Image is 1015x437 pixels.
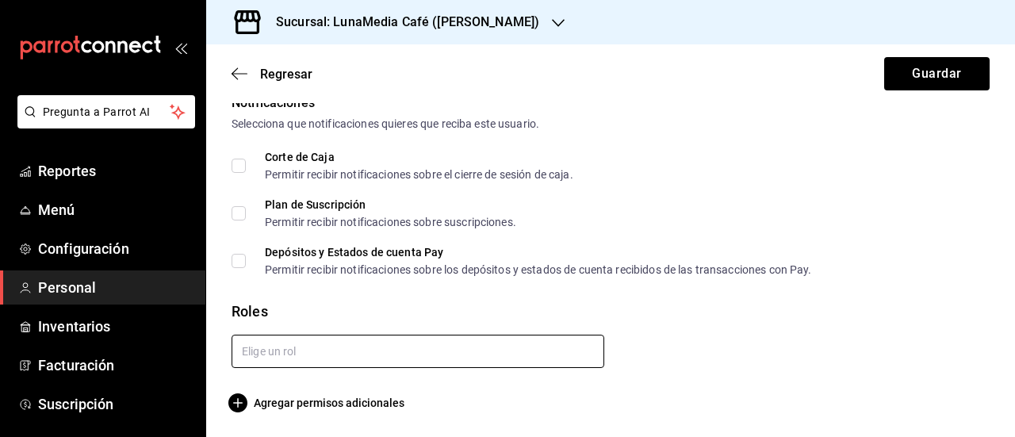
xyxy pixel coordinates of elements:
[232,393,404,412] button: Agregar permisos adicionales
[38,355,193,376] span: Facturación
[232,301,990,322] div: Roles
[265,199,516,210] div: Plan de Suscripción
[265,264,812,275] div: Permitir recibir notificaciones sobre los depósitos y estados de cuenta recibidos de las transacc...
[43,104,170,121] span: Pregunta a Parrot AI
[265,169,573,180] div: Permitir recibir notificaciones sobre el cierre de sesión de caja.
[38,393,193,415] span: Suscripción
[265,151,573,163] div: Corte de Caja
[174,41,187,54] button: open_drawer_menu
[38,199,193,220] span: Menú
[263,13,539,32] h3: Sucursal: LunaMedia Café ([PERSON_NAME])
[232,335,604,368] input: Elige un rol
[232,67,312,82] button: Regresar
[232,94,990,113] div: Notificaciones
[265,247,812,258] div: Depósitos y Estados de cuenta Pay
[265,217,516,228] div: Permitir recibir notificaciones sobre suscripciones.
[260,67,312,82] span: Regresar
[38,160,193,182] span: Reportes
[11,115,195,132] a: Pregunta a Parrot AI
[38,316,193,337] span: Inventarios
[38,238,193,259] span: Configuración
[884,57,990,90] button: Guardar
[232,116,990,132] div: Selecciona que notificaciones quieres que reciba este usuario.
[17,95,195,128] button: Pregunta a Parrot AI
[38,277,193,298] span: Personal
